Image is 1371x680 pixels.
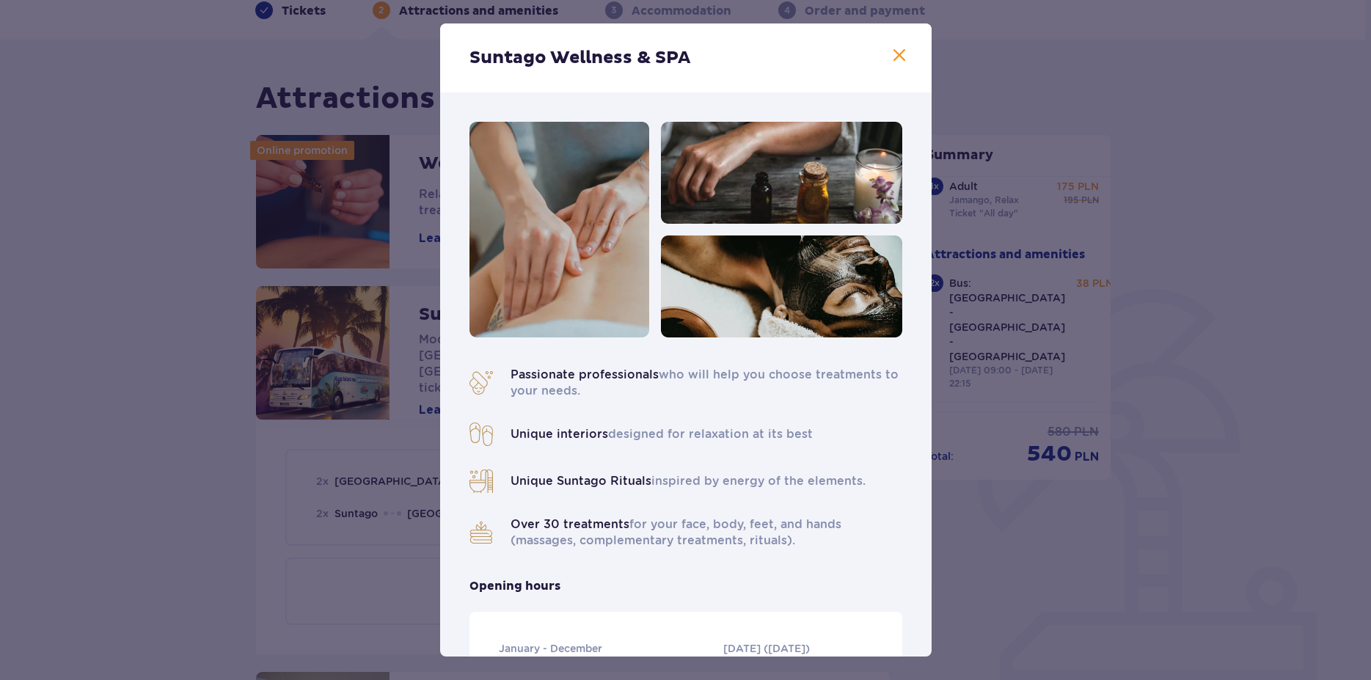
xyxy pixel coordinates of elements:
p: Opening hours [469,578,560,594]
img: Flip-Flops icon [469,423,493,446]
p: who will help you choose treatments to your needs. [511,367,902,399]
img: body scrub [661,235,902,337]
span: Passionate professionals [511,368,659,381]
span: Unique Suntago Rituals [511,474,651,488]
span: Over 30 treatments [511,517,629,531]
img: Jacuzzi icon [469,469,493,493]
img: essential oils [661,122,902,224]
p: [DATE] ([DATE]) [723,641,810,656]
img: spa icon [469,371,493,395]
p: Suntago Wellness & SPA [469,47,690,69]
img: Towels icon [469,521,493,544]
p: inspired by energy of the elements. [511,473,866,489]
p: designed for relaxation at its best [511,426,813,442]
p: for your face, body, feet, and hands (massages, complementary treatments, rituals). [511,516,902,549]
p: January - December [499,641,602,656]
span: Unique interiors [511,427,608,441]
img: massage [469,122,649,337]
